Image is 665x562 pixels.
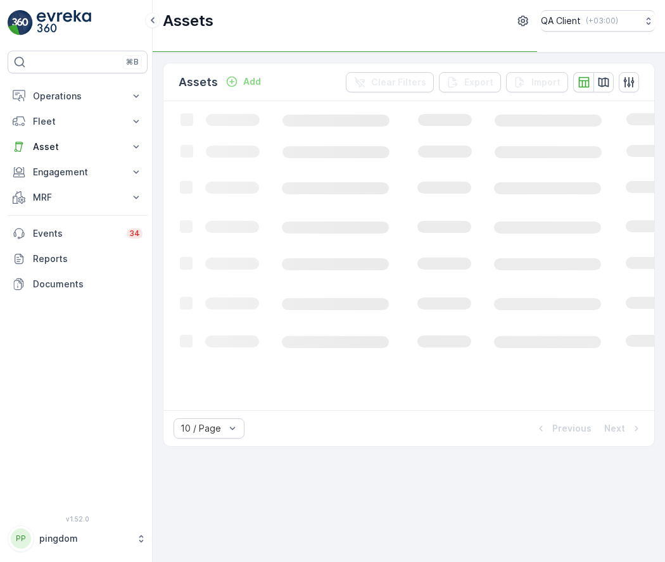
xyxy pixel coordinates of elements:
p: Operations [33,90,122,103]
button: PPpingdom [8,525,148,552]
p: ⌘B [126,57,139,67]
p: Engagement [33,166,122,178]
button: Clear Filters [346,72,434,92]
a: Documents [8,272,148,297]
button: Operations [8,84,148,109]
button: Engagement [8,159,148,185]
p: Clear Filters [371,76,426,89]
p: pingdom [39,532,130,545]
p: Fleet [33,115,122,128]
span: v 1.52.0 [8,515,148,523]
a: Events34 [8,221,148,246]
button: QA Client(+03:00) [541,10,655,32]
p: Add [243,75,261,88]
p: 34 [129,228,140,239]
button: Export [439,72,501,92]
p: Assets [179,73,218,91]
p: Assets [163,11,213,31]
p: Previous [552,422,592,435]
button: Add [220,74,266,89]
p: Import [531,76,560,89]
img: logo_light-DOdMpM7g.png [37,10,91,35]
button: Previous [533,421,593,436]
p: Reports [33,253,142,265]
p: ( +03:00 ) [586,16,618,26]
button: MRF [8,185,148,210]
a: Reports [8,246,148,272]
p: Documents [33,278,142,290]
p: Next [604,422,625,435]
button: Next [603,421,644,436]
p: Export [464,76,493,89]
p: MRF [33,191,122,204]
img: logo [8,10,33,35]
p: QA Client [541,15,581,27]
p: Events [33,227,119,240]
button: Fleet [8,109,148,134]
div: PP [11,528,31,549]
button: Import [506,72,568,92]
button: Asset [8,134,148,159]
p: Asset [33,140,122,153]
